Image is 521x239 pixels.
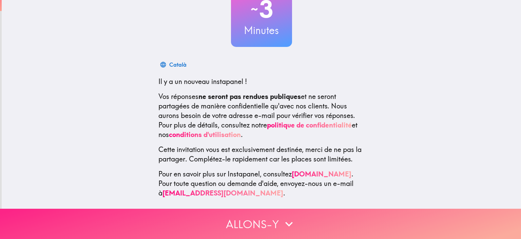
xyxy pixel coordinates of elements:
[158,92,365,139] p: Vos réponses et ne seront partagées de manière confidentielle qu'avec nos clients. Nous aurons be...
[162,189,283,197] a: [EMAIL_ADDRESS][DOMAIN_NAME]
[267,121,352,129] a: politique de confidentialité
[158,77,247,86] span: Il y a un nouveau instapanel !
[158,169,365,198] p: Pour en savoir plus sur Instapanel, consultez . Pour toute question ou demande d'aide, envoyez-no...
[169,60,187,69] div: Català
[158,145,365,164] p: Cette invitation vous est exclusivement destinée, merci de ne pas la partager. Complétez-le rapid...
[292,170,351,178] a: [DOMAIN_NAME]
[169,130,241,139] a: conditions d'utilisation
[158,58,189,71] button: Català
[231,23,292,37] h3: Minutes
[198,92,301,101] b: ne seront pas rendues publiques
